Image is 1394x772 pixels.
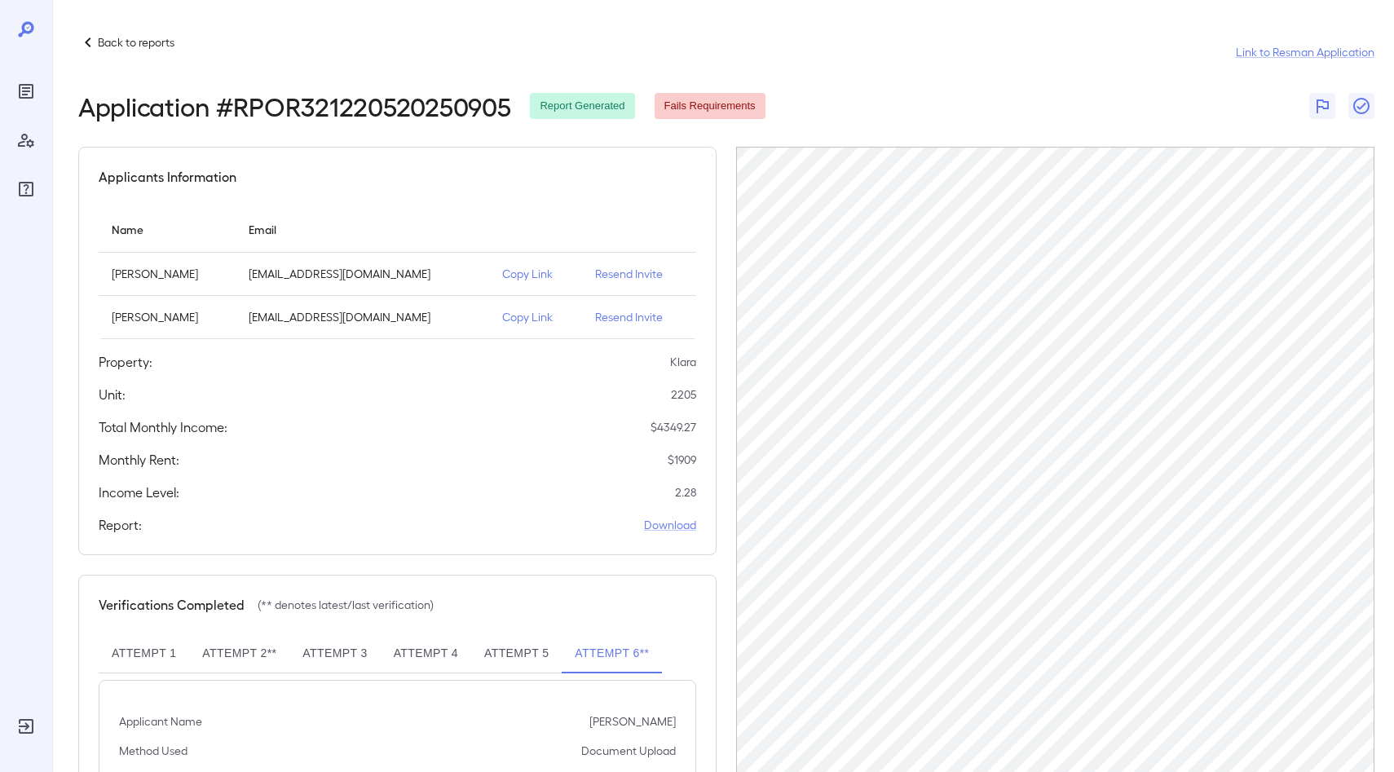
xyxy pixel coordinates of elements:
p: Copy Link [502,266,569,282]
div: Manage Users [13,127,39,153]
p: Copy Link [502,309,569,325]
span: Report Generated [530,99,634,114]
div: Reports [13,78,39,104]
a: Link to Resman Application [1236,44,1374,60]
p: $ 4349.27 [651,419,696,435]
p: Applicant Name [119,713,202,730]
h5: Unit: [99,385,126,404]
p: Method Used [119,743,187,759]
button: Attempt 4 [381,634,471,673]
button: Attempt 6** [562,634,662,673]
div: FAQ [13,176,39,202]
p: [PERSON_NAME] [112,309,223,325]
button: Flag Report [1309,93,1335,119]
div: Log Out [13,713,39,739]
a: Download [644,517,696,533]
p: Document Upload [581,743,676,759]
p: Back to reports [98,34,174,51]
h5: Income Level: [99,483,179,502]
h5: Monthly Rent: [99,450,179,470]
th: Name [99,206,236,253]
table: simple table [99,206,696,339]
button: Attempt 3 [289,634,380,673]
p: [EMAIL_ADDRESS][DOMAIN_NAME] [249,309,475,325]
h5: Total Monthly Income: [99,417,227,437]
button: Close Report [1348,93,1374,119]
button: Attempt 2** [189,634,289,673]
h5: Verifications Completed [99,595,245,615]
h5: Report: [99,515,142,535]
span: Fails Requirements [655,99,765,114]
th: Email [236,206,488,253]
h5: Property: [99,352,152,372]
p: Resend Invite [595,266,683,282]
p: Klara [670,354,696,370]
button: Attempt 5 [471,634,562,673]
h5: Applicants Information [99,167,236,187]
p: [EMAIL_ADDRESS][DOMAIN_NAME] [249,266,475,282]
h2: Application # RPOR321220520250905 [78,91,510,121]
p: [PERSON_NAME] [112,266,223,282]
p: 2.28 [675,484,696,501]
p: $ 1909 [668,452,696,468]
button: Attempt 1 [99,634,189,673]
p: (** denotes latest/last verification) [258,597,434,613]
p: 2205 [671,386,696,403]
p: [PERSON_NAME] [589,713,676,730]
p: Resend Invite [595,309,683,325]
